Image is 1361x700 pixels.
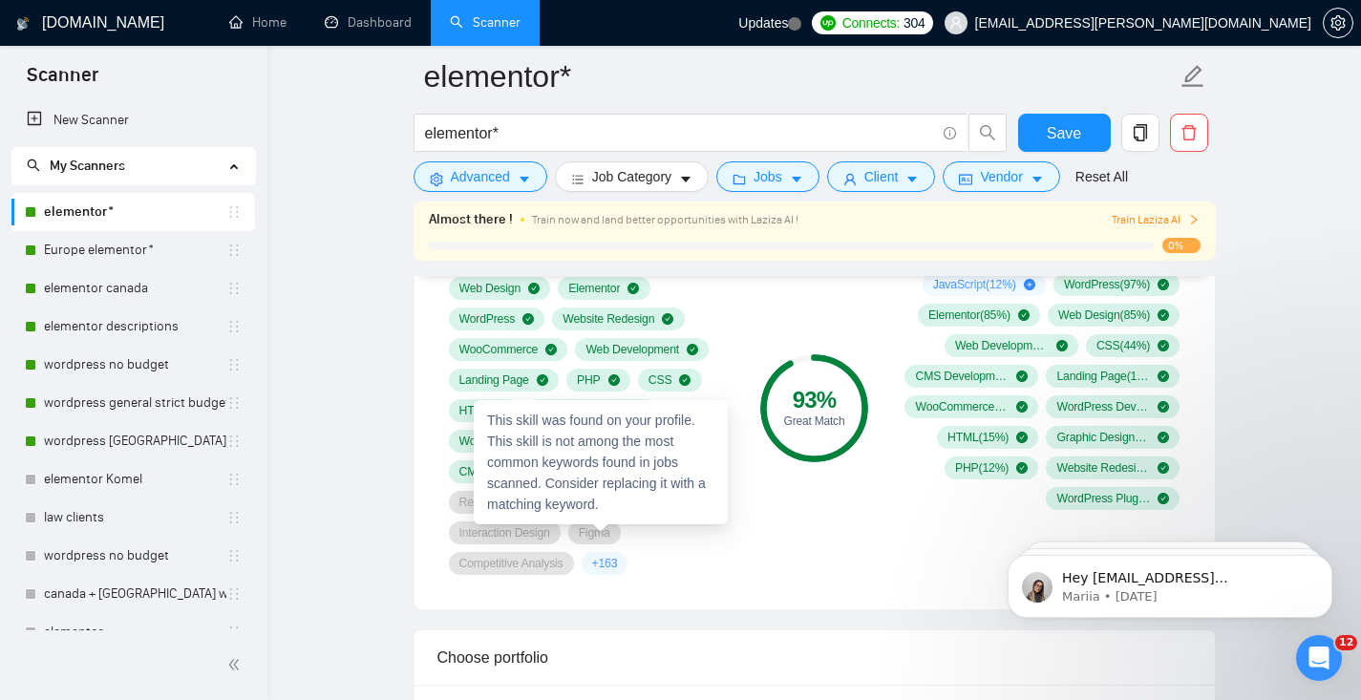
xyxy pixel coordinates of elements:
span: check-circle [1018,309,1030,321]
iframe: Intercom live chat [1296,635,1342,681]
a: New Scanner [27,101,240,139]
input: Search Freelance Jobs... [425,121,935,145]
li: elementor* [11,193,255,231]
span: 0% [1162,238,1201,253]
span: HTML ( 15 %) [947,430,1009,445]
span: WordPress Development ( 18 %) [1056,399,1150,414]
li: elementor descriptions [11,308,255,346]
span: Scanner [11,61,114,101]
a: law clients [44,498,226,537]
span: user [949,16,963,30]
a: wordpress general strict budget [44,384,226,422]
span: WordPress Development [459,434,553,449]
span: check-circle [1158,401,1169,413]
span: check-circle [1158,462,1169,474]
span: Train now and land better opportunities with Laziza AI ! [532,213,798,226]
a: homeHome [229,14,287,31]
span: plus-circle [1024,279,1035,290]
span: holder [226,434,242,449]
span: check-circle [662,313,673,325]
li: canada + usa wordpress [11,575,255,613]
span: holder [226,548,242,563]
span: holder [226,319,242,334]
span: WordPress Plugin ( 9 %) [1056,491,1150,506]
span: holder [226,204,242,220]
a: dashboardDashboard [325,14,412,31]
button: folderJobscaret-down [716,161,819,192]
span: check-circle [1158,371,1169,382]
li: New Scanner [11,101,255,139]
span: WooCommerce [459,342,539,357]
a: setting [1323,15,1353,31]
span: check-circle [627,283,639,294]
button: copy [1121,114,1159,152]
span: Website Redesign ( 9 %) [1056,460,1150,476]
span: CMS Development [459,464,553,479]
a: elementor* [44,193,226,231]
button: idcardVendorcaret-down [943,161,1059,192]
span: Train Laziza AI [1112,211,1200,229]
span: user [843,172,857,186]
span: Elementor [568,281,620,296]
a: Europe elementor* [44,231,226,269]
button: barsJob Categorycaret-down [555,161,709,192]
span: setting [430,172,443,186]
a: searchScanner [450,14,521,31]
span: info-circle [944,127,956,139]
span: 304 [904,12,925,33]
a: canada + [GEOGRAPHIC_DATA] wordpress [44,575,226,613]
span: check-circle [1158,432,1169,443]
span: 12 [1335,635,1357,650]
li: wordpress no budget [11,537,255,575]
span: folder [733,172,746,186]
button: userClientcaret-down [827,161,936,192]
span: check-circle [1158,309,1169,321]
span: check-circle [608,374,620,386]
span: search [969,124,1006,141]
span: bars [571,172,585,186]
span: Graphic Design ( 12 %) [1056,430,1150,445]
input: Scanner name... [424,53,1177,100]
span: Updates [738,15,788,31]
span: caret-down [790,172,803,186]
span: Web Development [585,342,679,357]
span: check-circle [1158,493,1169,504]
span: Web Design [459,281,521,296]
li: elementor canada [11,269,255,308]
span: holder [226,472,242,487]
span: Figma [579,525,610,541]
span: right [1188,214,1200,225]
a: wordpress no budget [44,537,226,575]
span: Client [864,166,899,187]
span: holder [226,243,242,258]
span: Landing Page [459,372,529,388]
span: check-circle [537,374,548,386]
span: WordPress [459,311,516,327]
span: Web Design ( 85 %) [1058,308,1150,323]
span: Jobs [754,166,782,187]
span: Save [1047,121,1081,145]
span: My Scanners [27,158,125,174]
span: caret-down [1031,172,1044,186]
span: Interaction Design [459,525,550,541]
span: Web Development ( 68 %) [955,338,1049,353]
span: PHP [577,372,601,388]
span: check-circle [1158,340,1169,351]
iframe: Intercom notifications message [979,515,1361,648]
li: wordpress no budget [11,346,255,384]
div: This skill was found on your profile. This skill is not among the most common keywords found in j... [474,400,728,524]
span: Landing Page ( 18 %) [1056,369,1150,384]
button: search [968,114,1007,152]
span: Connects: [842,12,900,33]
span: holder [226,510,242,525]
span: check-circle [687,344,698,355]
span: WooCommerce ( 18 %) [915,399,1009,414]
li: law clients [11,498,255,537]
span: + 163 [592,556,618,571]
span: Elementor ( 85 %) [928,308,1010,323]
span: holder [226,625,242,640]
span: Almost there ! [429,209,513,230]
